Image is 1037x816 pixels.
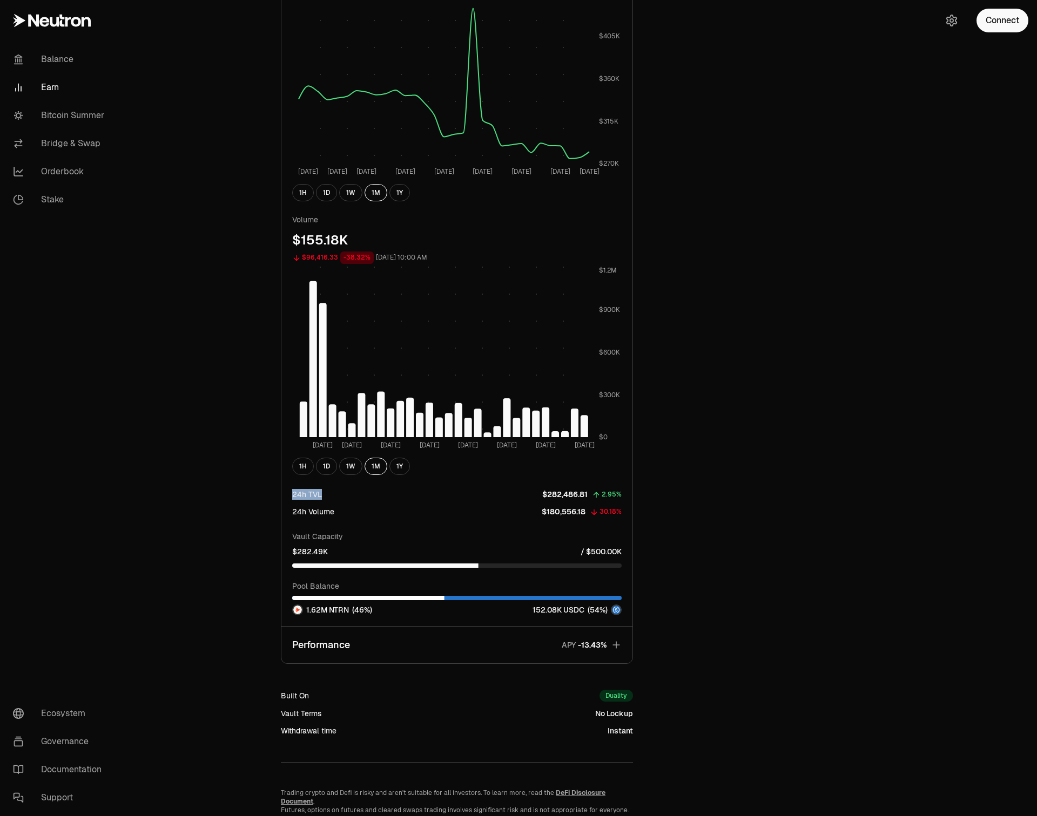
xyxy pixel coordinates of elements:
tspan: [DATE] [420,441,440,450]
button: 1D [316,184,337,201]
tspan: [DATE] [342,441,362,450]
p: Trading crypto and Defi is risky and aren't suitable for all investors. To learn more, read the . [281,788,633,806]
div: Vault Terms [281,708,321,719]
tspan: $600K [599,348,620,357]
tspan: [DATE] [575,441,595,450]
button: 1W [339,458,362,475]
tspan: [DATE] [550,167,570,176]
tspan: [DATE] [327,167,347,176]
a: Support [4,784,117,812]
p: Vault Capacity [292,531,622,542]
div: -38.32% [340,251,374,264]
a: DeFi Disclosure Document [281,788,605,806]
div: 152.08K USDC [533,604,622,615]
button: 1Y [389,184,410,201]
a: Orderbook [4,158,117,186]
div: Withdrawal time [281,725,336,736]
div: $155.18K [292,232,622,249]
p: $180,556.18 [542,506,585,517]
p: $282,486.81 [542,489,588,500]
p: Volume [292,214,622,225]
tspan: $300K [599,391,620,399]
div: No Lockup [595,708,633,719]
p: APY [562,640,576,651]
tspan: $270K [599,159,619,168]
button: PerformanceAPY [281,627,632,663]
button: Connect [977,9,1028,32]
a: Ecosystem [4,699,117,727]
tspan: [DATE] [458,441,478,450]
a: Stake [4,186,117,214]
img: NTRN Logo [293,606,302,614]
tspan: [DATE] [497,441,517,450]
tspan: [DATE] [536,441,556,450]
a: Governance [4,727,117,756]
div: 24h Volume [292,506,334,517]
tspan: [DATE] [381,441,401,450]
tspan: [DATE] [356,167,376,176]
tspan: [DATE] [395,167,415,176]
div: 1.62M NTRN [292,604,372,615]
button: 1D [316,458,337,475]
div: Built On [281,690,309,701]
a: Documentation [4,756,117,784]
a: Bitcoin Summer [4,101,117,130]
tspan: $315K [599,117,618,126]
div: 24h TVL [292,489,322,500]
tspan: $405K [599,32,620,40]
div: 30.18% [600,506,622,518]
button: 1H [292,458,314,475]
div: [DATE] 10:00 AM [376,251,427,264]
tspan: $0 [599,433,608,441]
div: $96,416.33 [302,251,338,264]
p: Performance [292,637,350,652]
button: 1M [365,458,387,475]
tspan: [DATE] [313,441,333,450]
tspan: [DATE] [298,167,318,176]
tspan: [DATE] [511,167,531,176]
p: $282.49K [292,546,328,557]
div: Instant [608,725,633,736]
tspan: $1.2M [599,266,617,275]
tspan: $360K [599,74,619,83]
a: Earn [4,73,117,101]
a: Bridge & Swap [4,130,117,158]
tspan: $900K [599,305,620,314]
button: 1W [339,184,362,201]
button: 1H [292,184,314,201]
tspan: [DATE] [473,167,493,176]
tspan: [DATE] [580,167,600,176]
img: USDC Logo [612,606,621,614]
button: 1Y [389,458,410,475]
span: ( 46% ) [352,604,372,615]
div: 2.95% [602,488,622,501]
tspan: [DATE] [434,167,454,176]
div: Duality [600,690,633,702]
a: Balance [4,45,117,73]
button: 1M [365,184,387,201]
p: / $500.00K [581,546,622,557]
span: ( 54% ) [588,604,608,615]
p: Pool Balance [292,581,622,591]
